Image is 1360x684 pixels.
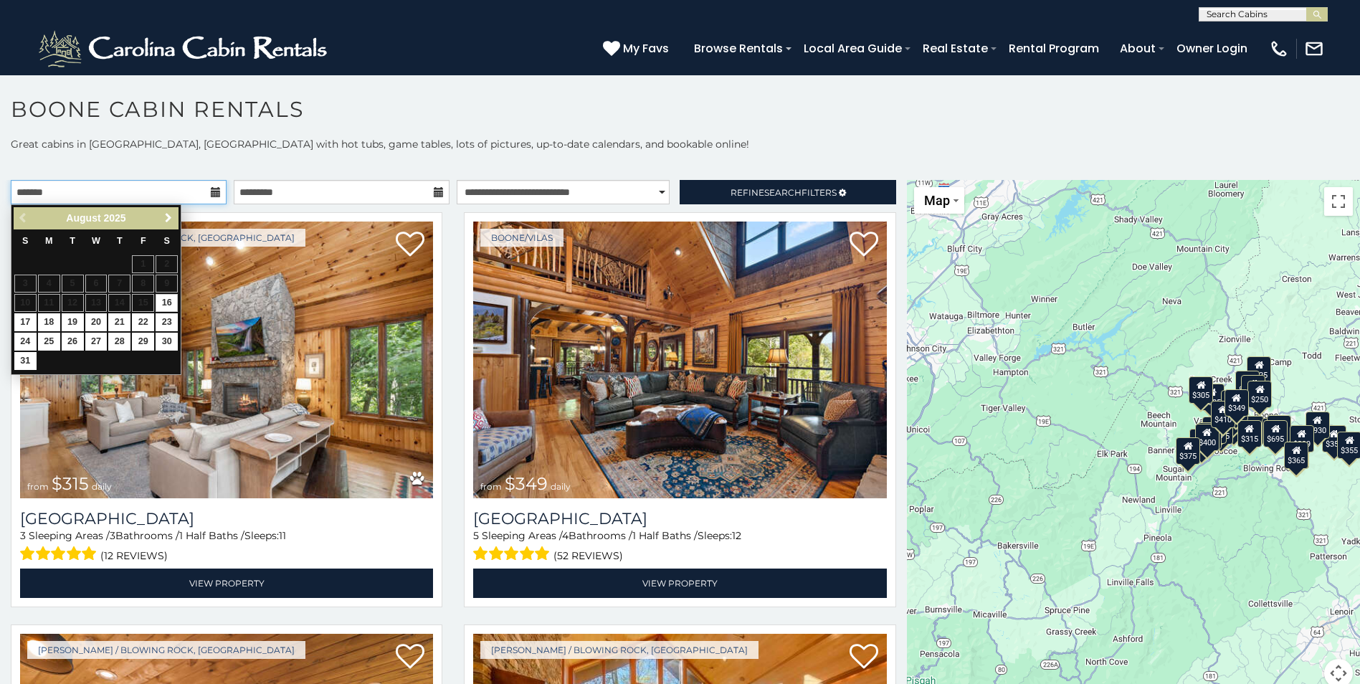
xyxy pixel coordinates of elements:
a: Local Area Guide [796,36,909,61]
span: 12 [732,529,741,542]
span: $349 [505,473,548,494]
div: $305 [1189,376,1213,404]
span: My Favs [623,39,669,57]
span: Refine Filters [731,187,837,198]
span: from [27,481,49,492]
a: My Favs [603,39,672,58]
a: 22 [132,313,154,331]
span: (12 reviews) [100,546,168,565]
span: August [66,212,100,224]
a: 29 [132,333,154,351]
h3: Diamond Creek Lodge [473,509,886,528]
a: [PERSON_NAME] / Blowing Rock, [GEOGRAPHIC_DATA] [480,641,759,659]
div: $695 [1263,420,1288,447]
div: $349 [1225,389,1249,417]
span: 3 [20,529,26,542]
a: Next [159,209,177,227]
a: Boone/Vilas [480,229,564,247]
div: $395 [1209,417,1233,445]
span: Next [163,212,174,224]
a: 30 [156,333,178,351]
span: daily [92,481,112,492]
button: Change map style [914,187,964,214]
div: $350 [1285,442,1309,469]
a: 17 [14,313,37,331]
img: Chimney Island [20,222,433,498]
div: $410 [1211,401,1235,428]
div: $380 [1267,415,1291,442]
a: Add to favorites [396,642,424,673]
span: 3 [110,529,115,542]
a: View Property [473,569,886,598]
a: 28 [108,333,130,351]
a: 19 [62,313,84,331]
div: $400 [1202,417,1227,444]
span: daily [551,481,571,492]
a: Owner Login [1169,36,1255,61]
img: phone-regular-white.png [1269,39,1289,59]
span: (52 reviews) [553,546,623,565]
span: 5 [473,529,479,542]
a: Add to favorites [850,230,878,260]
img: mail-regular-white.png [1304,39,1324,59]
a: About [1113,36,1163,61]
button: Toggle fullscreen view [1324,187,1353,216]
a: [GEOGRAPHIC_DATA] [20,509,433,528]
a: 21 [108,313,130,331]
span: 2025 [103,212,125,224]
span: Sunday [22,236,28,246]
div: $365 [1284,442,1308,469]
div: $375 [1176,437,1200,465]
div: $325 [1197,422,1222,450]
a: 26 [62,333,84,351]
div: $299 [1289,425,1313,452]
span: Monday [45,236,53,246]
a: [GEOGRAPHIC_DATA] [473,509,886,528]
span: 4 [562,529,569,542]
span: Map [924,193,950,208]
div: $930 [1306,412,1330,439]
div: $355 [1322,425,1346,452]
div: $299 [1262,418,1286,445]
span: from [480,481,502,492]
div: $525 [1247,356,1271,384]
span: Saturday [164,236,170,246]
span: Wednesday [92,236,100,246]
a: [PERSON_NAME] / Blowing Rock, [GEOGRAPHIC_DATA] [27,641,305,659]
span: Search [764,187,802,198]
a: Real Estate [916,36,995,61]
div: $250 [1247,381,1272,408]
a: 16 [156,294,178,312]
a: 20 [85,313,108,331]
a: Browse Rentals [687,36,790,61]
div: Sleeping Areas / Bathrooms / Sleeps: [20,528,433,565]
a: Diamond Creek Lodge from $349 daily [473,222,886,498]
h3: Chimney Island [20,509,433,528]
div: $400 [1195,424,1219,451]
a: View Property [20,569,433,598]
div: $255 [1241,375,1265,402]
a: 23 [156,313,178,331]
div: $320 [1235,371,1260,398]
a: Add to favorites [850,642,878,673]
img: Diamond Creek Lodge [473,222,886,498]
a: Chimney Island from $315 daily [20,222,433,498]
a: 18 [38,313,60,331]
a: 27 [85,333,108,351]
span: Tuesday [70,236,75,246]
img: White-1-2.png [36,27,333,70]
div: $315 [1237,420,1261,447]
div: $675 [1240,416,1264,443]
span: Friday [141,236,146,246]
span: 1 Half Baths / [632,529,698,542]
a: 25 [38,333,60,351]
span: 1 Half Baths / [179,529,244,542]
span: Thursday [117,236,123,246]
span: 11 [279,529,286,542]
a: 31 [14,352,37,370]
a: RefineSearchFilters [680,180,895,204]
a: 24 [14,333,37,351]
div: Sleeping Areas / Bathrooms / Sleeps: [473,528,886,565]
a: Rental Program [1002,36,1106,61]
span: $315 [52,473,89,494]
